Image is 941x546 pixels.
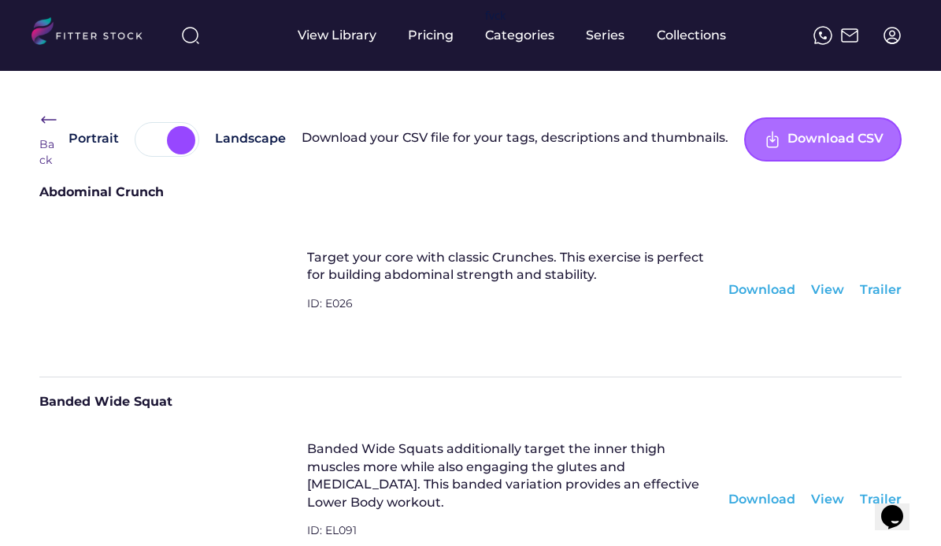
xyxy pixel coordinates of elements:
div: Pricing [408,27,454,44]
div: Landscape [215,130,286,147]
img: Frame%20%287%29.svg [763,130,782,149]
img: Frame%20%286%29.svg [39,110,58,129]
div: Banded Wide Squats additionally target the inner thigh muscles more while also engaging the glute... [307,440,713,511]
div: Download CSV [787,130,884,149]
img: profile-circle.svg [883,26,902,45]
div: Back [39,137,55,168]
div: Collections [657,27,726,44]
div: View Library [298,27,376,44]
img: Frame%2051.svg [840,26,859,45]
div: Download your CSV file for your tags, descriptions and thumbnails. [302,129,728,149]
div: Portrait [69,130,119,147]
div: View [811,281,844,299]
div: Banded Wide Squat [39,393,902,421]
div: ID: E026 [307,296,713,332]
img: LOGO.svg [31,17,156,50]
iframe: chat widget [875,483,925,530]
div: fvck [485,8,506,24]
div: Series [586,27,625,44]
div: Download [728,281,795,299]
div: Download [728,491,795,508]
img: search-normal%203.svg [181,26,200,45]
div: View [811,491,844,508]
div: Abdominal Crunch [39,184,902,211]
div: Target your core with classic Crunches. This exercise is perfect for building abdominal strength ... [307,249,713,284]
div: Trailer [860,281,902,299]
img: meteor-icons_whatsapp%20%281%29.svg [813,26,832,45]
div: Trailer [860,491,902,508]
div: Categories [485,27,554,44]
